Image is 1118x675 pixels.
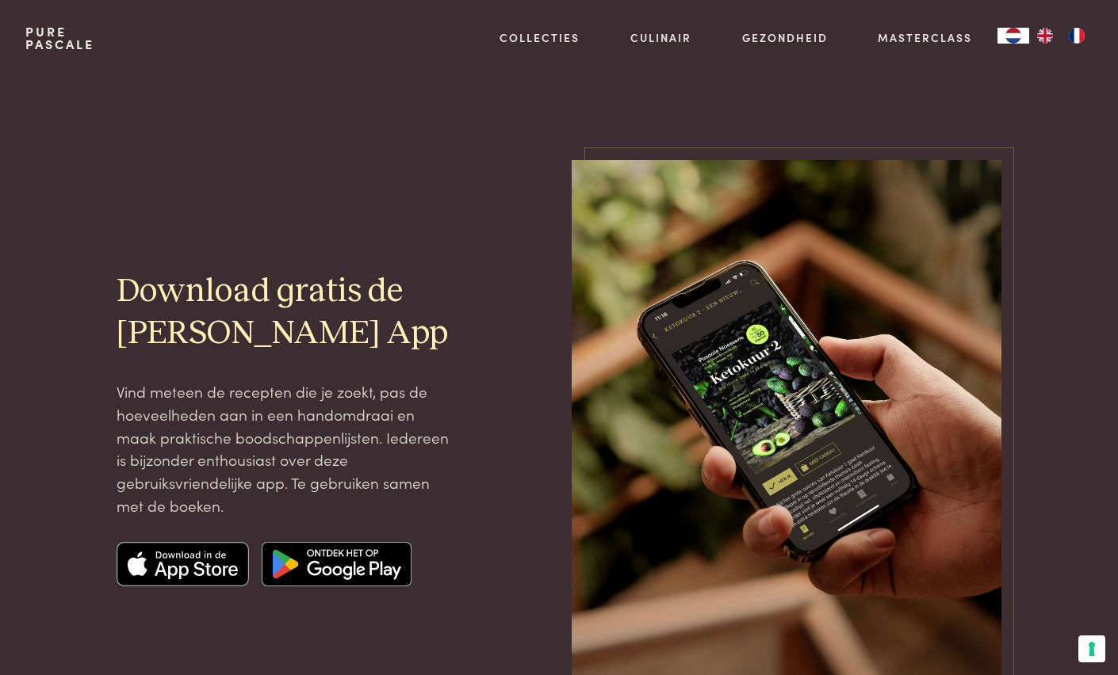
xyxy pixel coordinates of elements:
a: PurePascale [25,25,94,51]
button: Uw voorkeuren voor toestemming voor trackingtechnologieën [1078,635,1105,662]
a: Culinair [630,29,691,46]
img: Apple app store [117,542,250,586]
p: Vind meteen de recepten die je zoekt, pas de hoeveelheden aan in een handomdraai en maak praktisc... [117,380,456,517]
a: Collecties [500,29,580,46]
a: EN [1029,28,1061,44]
img: Google app store [262,542,412,586]
ul: Language list [1029,28,1093,44]
h2: Download gratis de [PERSON_NAME] App [117,271,456,355]
a: Gezondheid [742,29,828,46]
div: Language [997,28,1029,44]
a: FR [1061,28,1093,44]
aside: Language selected: Nederlands [997,28,1093,44]
a: Masterclass [878,29,972,46]
a: NL [997,28,1029,44]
